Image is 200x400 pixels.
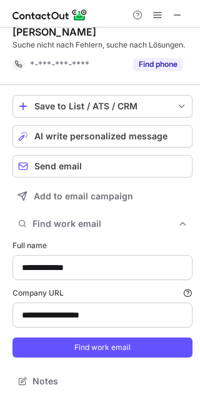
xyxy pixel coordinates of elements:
span: Add to email campaign [34,191,133,201]
label: Company URL [12,287,192,299]
span: AI write personalized message [34,131,167,141]
button: Send email [12,155,192,177]
button: save-profile-one-click [12,95,192,117]
button: Notes [12,372,192,390]
img: ContactOut v5.3.10 [12,7,87,22]
button: Find work email [12,337,192,357]
span: Find work email [32,218,177,229]
span: Send email [34,161,82,171]
button: AI write personalized message [12,125,192,147]
div: Save to List / ATS / CRM [34,101,171,111]
button: Find work email [12,215,192,232]
button: Add to email campaign [12,185,192,207]
span: Notes [32,376,187,387]
label: Full name [12,240,192,251]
